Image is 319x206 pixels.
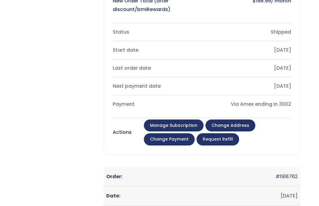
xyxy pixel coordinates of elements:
div: Status [113,28,198,36]
div: Actions [113,128,132,137]
a: Change payment [144,133,195,145]
div: Via Amex ending in 3002 [205,100,291,109]
div: Shipped [205,28,291,36]
a: Request Refill [197,133,239,145]
a: Manage Subscription [144,120,204,132]
a: Change address [205,120,255,132]
div: Last order date [113,64,198,72]
div: Payment [113,100,198,109]
a: #1918762 [276,173,298,180]
time: [DATE] [281,192,298,199]
div: Start date [113,46,198,54]
div: [DATE] [205,46,291,54]
div: [DATE] [205,64,291,72]
div: Next payment date [113,82,198,90]
div: [DATE] [205,82,291,90]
